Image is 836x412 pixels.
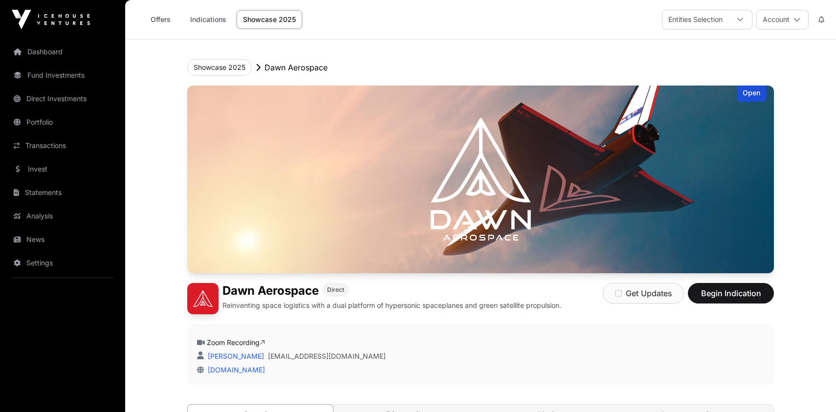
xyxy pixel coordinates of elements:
[8,205,117,227] a: Analysis
[184,10,233,29] a: Indications
[662,10,728,29] div: Entities Selection
[222,301,561,310] p: Reinventing space logistics with a dual platform of hypersonic spaceplanes and green satellite pr...
[8,135,117,156] a: Transactions
[8,65,117,86] a: Fund Investments
[8,88,117,109] a: Direct Investments
[8,158,117,180] a: Invest
[8,41,117,63] a: Dashboard
[787,365,836,412] iframe: Chat Widget
[187,86,774,273] img: Dawn Aerospace
[688,293,774,303] a: Begin Indication
[264,62,328,73] p: Dawn Aerospace
[222,283,319,299] h1: Dawn Aerospace
[141,10,180,29] a: Offers
[737,86,766,102] div: Open
[237,10,302,29] a: Showcase 2025
[207,338,265,347] a: Zoom Recording
[756,10,809,29] button: Account
[700,287,762,299] span: Begin Indication
[8,182,117,203] a: Statements
[8,229,117,250] a: News
[187,283,219,314] img: Dawn Aerospace
[327,286,344,294] span: Direct
[8,111,117,133] a: Portfolio
[187,59,252,76] button: Showcase 2025
[8,252,117,274] a: Settings
[206,352,264,360] a: [PERSON_NAME]
[268,351,386,361] a: [EMAIL_ADDRESS][DOMAIN_NAME]
[688,283,774,304] button: Begin Indication
[603,283,684,304] button: Get Updates
[12,10,90,29] img: Icehouse Ventures Logo
[204,366,265,374] a: [DOMAIN_NAME]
